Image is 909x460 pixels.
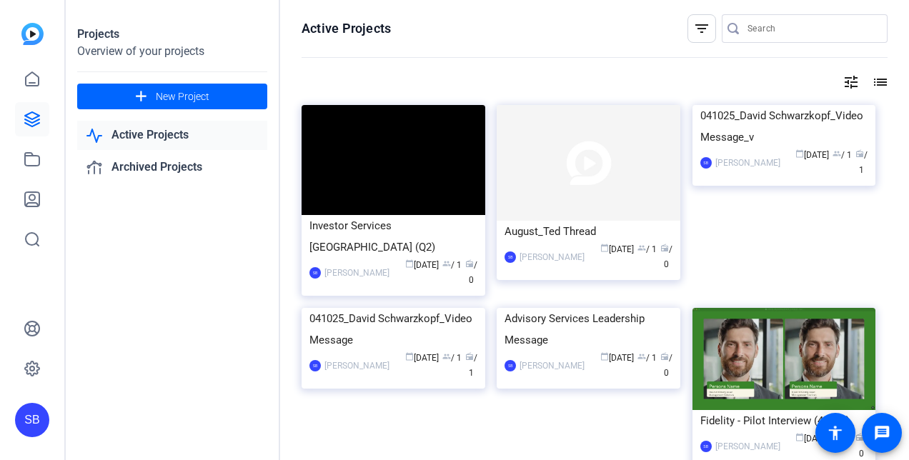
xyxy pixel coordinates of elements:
mat-icon: add [132,88,150,106]
span: calendar_today [600,352,609,361]
span: / 0 [660,244,672,269]
div: [PERSON_NAME] [324,359,389,373]
span: group [833,149,841,158]
span: calendar_today [795,149,804,158]
span: group [637,352,646,361]
mat-icon: tune [843,74,860,91]
span: calendar_today [405,352,414,361]
div: SB [700,441,712,452]
div: SB [309,267,321,279]
img: blue-gradient.svg [21,23,44,45]
span: New Project [156,89,209,104]
div: 041025_David Schwarzkopf_Video Message [309,308,477,351]
div: SB [309,360,321,371]
div: [PERSON_NAME] [324,266,389,280]
input: Search [747,20,876,37]
span: / 0 [465,260,477,285]
span: / 1 [833,150,852,160]
div: SB [700,157,712,169]
span: / 1 [465,353,477,378]
div: [PERSON_NAME] [715,439,780,454]
mat-icon: accessibility [827,424,844,441]
div: SB [15,403,49,437]
span: [DATE] [405,353,439,363]
mat-icon: message [873,424,890,441]
span: radio [465,259,474,268]
div: Fidelity - Pilot Interview (46891) [700,410,868,431]
div: Investor Services [GEOGRAPHIC_DATA] (Q2) [309,215,477,258]
span: / 1 [637,353,657,363]
span: group [637,244,646,252]
a: Archived Projects [77,153,267,182]
span: [DATE] [405,260,439,270]
span: / 1 [442,260,462,270]
div: August_Ted Thread [505,221,672,242]
div: 041025_David Schwarzkopf_Video Message_v [700,105,868,148]
div: SB [505,360,516,371]
div: [PERSON_NAME] [715,156,780,170]
a: Active Projects [77,121,267,150]
h1: Active Projects [302,20,391,37]
span: / 1 [855,150,868,175]
span: group [442,259,451,268]
span: radio [855,433,864,441]
span: [DATE] [600,244,634,254]
div: SB [505,251,516,263]
span: / 0 [660,353,672,378]
span: radio [660,244,669,252]
span: [DATE] [795,150,829,160]
span: [DATE] [795,434,829,444]
span: / 0 [855,434,868,459]
span: / 1 [442,353,462,363]
div: Overview of your projects [77,43,267,60]
div: [PERSON_NAME] [520,250,585,264]
span: / 1 [637,244,657,254]
button: New Project [77,84,267,109]
span: calendar_today [405,259,414,268]
span: group [442,352,451,361]
div: Advisory Services Leadership Message [505,308,672,351]
span: [DATE] [600,353,634,363]
div: [PERSON_NAME] [520,359,585,373]
span: radio [465,352,474,361]
span: radio [855,149,864,158]
mat-icon: list [870,74,888,91]
div: Projects [77,26,267,43]
span: calendar_today [795,433,804,441]
span: calendar_today [600,244,609,252]
mat-icon: filter_list [693,20,710,37]
span: radio [660,352,669,361]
